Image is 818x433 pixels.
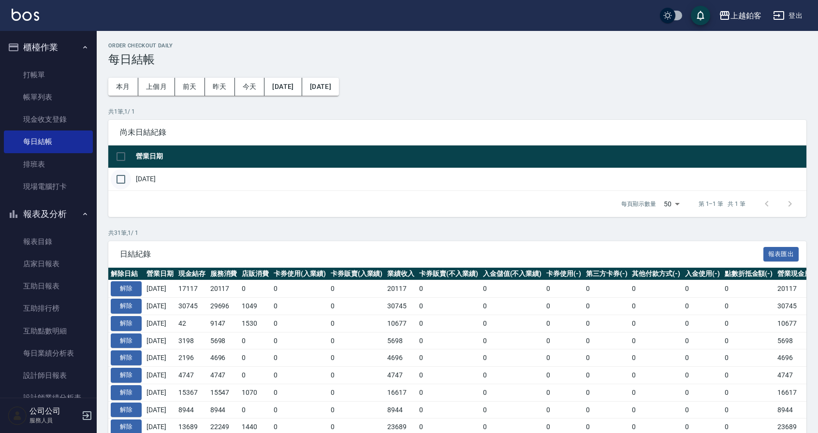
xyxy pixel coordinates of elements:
td: 0 [417,298,481,315]
td: 0 [683,401,722,419]
p: 每頁顯示數量 [621,200,656,208]
a: 帳單列表 [4,86,93,108]
td: 5698 [208,332,240,349]
th: 營業日期 [133,145,806,168]
button: 解除 [111,368,142,383]
a: 現場電腦打卡 [4,175,93,198]
td: 0 [544,401,584,419]
td: 0 [481,367,544,384]
td: 4747 [385,367,417,384]
td: 20117 [385,280,417,298]
td: 0 [683,349,722,367]
img: Person [8,406,27,425]
td: 20117 [208,280,240,298]
td: 0 [328,332,385,349]
td: 2196 [176,349,208,367]
td: 4747 [208,367,240,384]
td: 0 [271,298,328,315]
td: 8944 [208,401,240,419]
td: 0 [239,401,271,419]
button: [DATE] [264,78,302,96]
td: [DATE] [144,401,176,419]
td: [DATE] [144,332,176,349]
a: 排班表 [4,153,93,175]
td: 0 [544,298,584,315]
td: 0 [544,280,584,298]
td: 0 [544,315,584,332]
td: 0 [481,384,544,401]
td: 0 [683,367,722,384]
button: 解除 [111,333,142,348]
td: 0 [271,280,328,298]
td: 0 [328,349,385,367]
td: 0 [417,349,481,367]
td: 0 [629,298,683,315]
td: 0 [629,315,683,332]
p: 服務人員 [29,416,79,425]
td: 0 [584,298,630,315]
td: 5698 [385,332,417,349]
td: 10677 [385,315,417,332]
td: 0 [584,349,630,367]
td: 0 [722,280,775,298]
td: 0 [481,298,544,315]
th: 卡券販賣(入業績) [328,268,385,280]
span: 尚未日結紀錄 [120,128,795,137]
a: 互助點數明細 [4,320,93,342]
td: 0 [481,401,544,419]
td: 0 [544,367,584,384]
td: 42 [176,315,208,332]
td: 0 [683,384,722,401]
td: 0 [544,384,584,401]
td: 0 [328,315,385,332]
td: 15547 [208,384,240,401]
td: 30745 [385,298,417,315]
td: 0 [271,367,328,384]
a: 設計師業績分析表 [4,387,93,409]
td: 0 [417,332,481,349]
td: 0 [629,401,683,419]
button: save [691,6,710,25]
td: 29696 [208,298,240,315]
button: 解除 [111,299,142,314]
td: [DATE] [144,280,176,298]
td: 0 [271,332,328,349]
td: 0 [584,367,630,384]
td: 16617 [385,384,417,401]
div: 上越鉑客 [730,10,761,22]
td: 0 [271,401,328,419]
h3: 每日結帳 [108,53,806,66]
td: 0 [722,401,775,419]
td: 0 [239,349,271,367]
p: 第 1–1 筆 共 1 筆 [699,200,745,208]
a: 報表目錄 [4,231,93,253]
td: 30745 [176,298,208,315]
td: 0 [544,332,584,349]
a: 每日結帳 [4,130,93,153]
td: 0 [328,367,385,384]
th: 入金儲值(不入業績) [481,268,544,280]
a: 現金收支登錄 [4,108,93,130]
a: 每日業績分析表 [4,342,93,364]
td: 0 [722,384,775,401]
th: 服務消費 [208,268,240,280]
p: 共 1 筆, 1 / 1 [108,107,806,116]
td: 0 [584,315,630,332]
td: 0 [629,332,683,349]
td: 15367 [176,384,208,401]
th: 現金結存 [176,268,208,280]
button: 解除 [111,385,142,400]
td: 8944 [385,401,417,419]
a: 報表匯出 [763,249,799,258]
td: 9147 [208,315,240,332]
button: 解除 [111,316,142,331]
button: 上個月 [138,78,175,96]
button: 昨天 [205,78,235,96]
td: 0 [722,315,775,332]
th: 第三方卡券(-) [584,268,630,280]
a: 設計師日報表 [4,364,93,387]
td: [DATE] [144,384,176,401]
td: 0 [239,280,271,298]
th: 營業日期 [144,268,176,280]
td: [DATE] [133,168,806,190]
